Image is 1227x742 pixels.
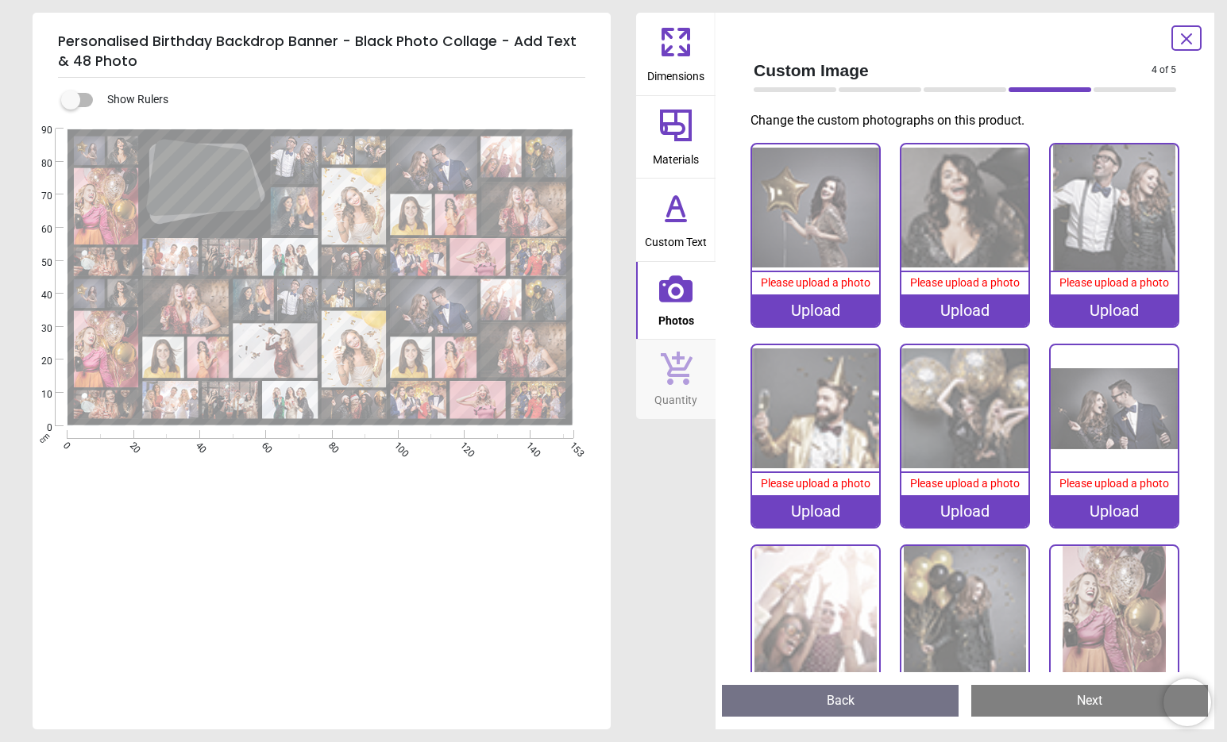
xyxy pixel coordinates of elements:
iframe: Brevo live chat [1163,679,1211,726]
button: Quantity [636,340,716,419]
div: Upload [752,495,879,527]
span: 10 [22,388,52,402]
span: 40 [22,289,52,302]
span: 0 [22,421,52,435]
button: Dimensions [636,13,716,95]
span: 30 [22,322,52,336]
span: 80 [325,440,335,450]
h5: Personalised Birthday Backdrop Banner - Black Photo Collage - Add Text & 48 Photo [58,25,585,78]
span: 80 [22,157,52,171]
span: 153 [566,440,577,450]
span: Please upload a photo [1059,276,1169,289]
span: 140 [523,440,534,450]
button: Photos [636,262,716,340]
span: 4 of 5 [1152,63,1176,77]
button: Materials [636,96,716,179]
span: Dimensions [647,61,704,85]
span: Photos [658,306,694,329]
span: Please upload a photo [910,276,1020,289]
div: Show Rulers [71,90,611,110]
div: Upload [901,294,1028,326]
button: Custom Text [636,179,716,261]
span: Custom Text [645,227,707,251]
span: 60 [258,440,268,450]
span: Please upload a photo [910,477,1020,490]
div: Upload [901,495,1028,527]
span: Materials [653,144,699,168]
span: Please upload a photo [1059,477,1169,490]
span: Custom Image [754,59,1152,82]
span: 90 [22,124,52,137]
span: 20 [126,440,137,450]
span: 70 [22,190,52,203]
span: 120 [457,440,467,450]
button: Next [971,685,1208,717]
span: 50 [22,256,52,270]
span: 20 [22,355,52,368]
span: Quantity [654,385,697,409]
span: 60 [22,223,52,236]
p: Change the custom photographs on this product. [750,112,1189,129]
span: Please upload a photo [761,477,870,490]
span: 0 [60,440,71,450]
div: Upload [1051,495,1178,527]
span: 100 [391,440,401,450]
div: Upload [1051,294,1178,326]
div: Upload [752,294,879,326]
button: Back [722,685,959,717]
span: 40 [192,440,203,450]
span: cm [37,431,52,445]
span: Please upload a photo [761,276,870,289]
